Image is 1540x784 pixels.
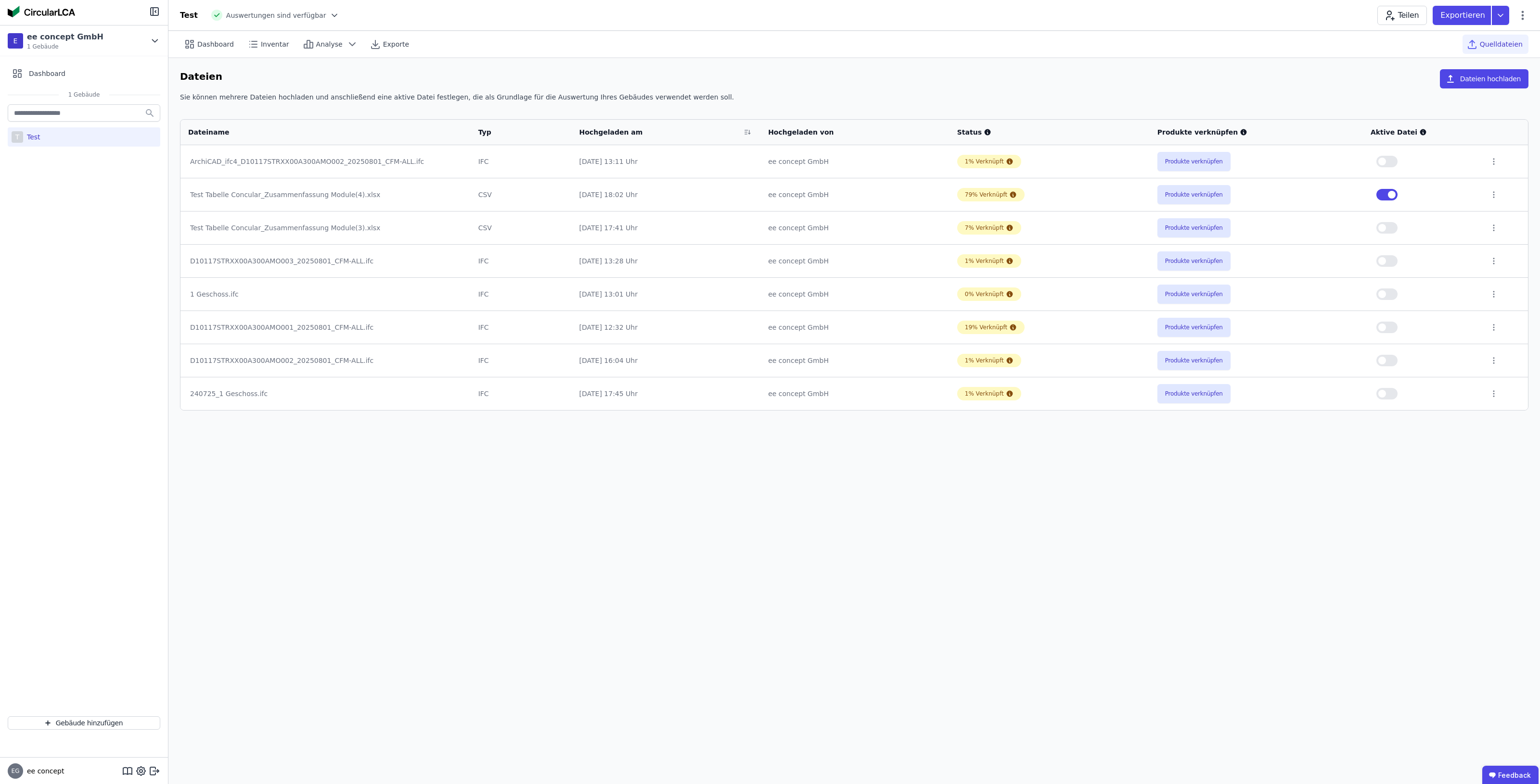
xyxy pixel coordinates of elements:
div: D10117STRXX00A300AMO001_20250801_CFM-ALL.ifc [190,323,461,332]
div: CSV [478,223,564,233]
button: Produkte verknüpfen [1157,351,1231,370]
div: ee concept GmbH [768,389,942,398]
div: Status [957,127,1142,137]
span: Analyse [316,39,343,49]
span: 1 Gebäude [27,43,103,50]
button: Produkte verknüpfen [1157,185,1231,204]
div: 1% Verknüpft [965,390,1004,398]
div: Hochgeladen am [579,127,740,137]
span: 1 Gebäude [59,91,110,99]
div: ee concept GmbH [768,289,942,299]
span: Dashboard [29,69,65,78]
button: Gebäude hinzufügen [8,716,160,730]
div: 1% Verknüpft [965,357,1004,364]
div: [DATE] 13:01 Uhr [579,289,753,299]
h6: Dateien [180,69,222,85]
span: Dashboard [197,39,234,49]
button: Dateien hochladen [1440,69,1528,88]
img: Concular [8,6,75,17]
span: ee concept [23,766,64,776]
button: Produkte verknüpfen [1157,318,1231,337]
span: Auswertungen sind verfügbar [226,11,326,20]
div: ee concept GmbH [768,256,942,266]
div: IFC [478,323,564,332]
button: Produkte verknüpfen [1157,251,1231,271]
button: Teilen [1377,6,1427,25]
div: Aktive Datei [1371,127,1474,137]
div: [DATE] 17:45 Uhr [579,389,753,398]
p: Exportieren [1440,10,1487,21]
div: ee concept GmbH [27,31,103,43]
div: D10117STRXX00A300AMO003_20250801_CFM-ALL.ifc [190,256,461,266]
div: [DATE] 13:11 Uhr [579,157,753,166]
div: 19% Verknüpft [965,324,1008,331]
div: E [8,33,23,49]
span: EG [12,768,20,774]
span: Quelldateien [1480,39,1523,49]
div: ee concept GmbH [768,223,942,233]
div: Hochgeladen von [768,127,929,137]
div: D10117STRXX00A300AMO002_20250801_CFM-ALL.ifc [190,356,461,365]
button: Produkte verknüpfen [1157,218,1231,237]
div: Dateiname [188,127,450,137]
div: [DATE] 18:02 Uhr [579,190,753,199]
div: [DATE] 16:04 Uhr [579,356,753,365]
div: [DATE] 12:32 Uhr [579,323,753,332]
div: [DATE] 13:28 Uhr [579,256,753,266]
span: Inventar [261,39,289,49]
div: 1% Verknüpft [965,158,1004,165]
div: ArchiCAD_ifc4_D10117STRXX00A300AMO002_20250801_CFM-ALL.ifc [190,157,461,166]
div: ee concept GmbH [768,323,942,332]
div: IFC [478,289,564,299]
span: Exporte [383,39,409,49]
div: Test [23,132,40,142]
div: T [12,131,23,143]
div: Produkte verknüpfen [1157,127,1355,137]
div: ee concept GmbH [768,190,942,199]
div: 7% Verknüpft [965,224,1004,232]
div: IFC [478,157,564,166]
div: Test [180,10,198,21]
button: Produkte verknüpfen [1157,285,1231,304]
div: IFC [478,389,564,398]
div: Test Tabelle Concular_Zusammenfassung Module(3).xlsx [190,223,461,233]
div: IFC [478,356,564,365]
div: Test Tabelle Concular_Zusammenfassung Module(4).xlsx [190,190,461,199]
div: ee concept GmbH [768,356,942,365]
div: ee concept GmbH [768,157,942,166]
div: IFC [478,256,564,266]
div: Typ [478,127,552,137]
div: Sie können mehrere Dateien hochladen und anschließend eine aktive Datei festlegen, die als Grundl... [180,92,1528,110]
div: [DATE] 17:41 Uhr [579,223,753,233]
div: 0% Verknüpft [965,290,1004,298]
button: Produkte verknüpfen [1157,384,1231,403]
div: 1% Verknüpft [965,257,1004,265]
div: 79% Verknüpft [965,191,1008,199]
button: Produkte verknüpfen [1157,152,1231,171]
div: 240725_1 Geschoss.ifc [190,389,461,398]
div: CSV [478,190,564,199]
div: 1 Geschoss.ifc [190,289,461,299]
